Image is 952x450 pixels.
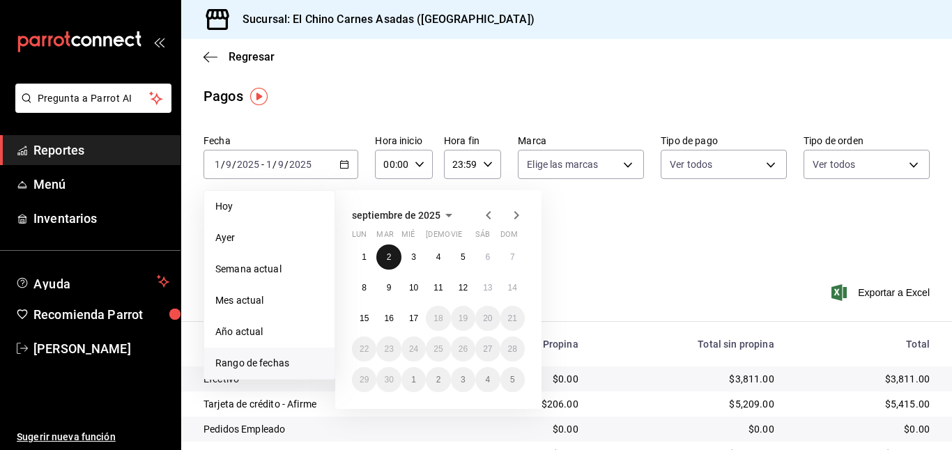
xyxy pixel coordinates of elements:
span: Menú [33,175,169,194]
span: / [284,159,289,170]
div: $0.00 [797,422,930,436]
abbr: miércoles [401,230,415,245]
abbr: 19 de septiembre de 2025 [459,313,468,323]
label: Fecha [204,136,358,146]
abbr: 5 de octubre de 2025 [510,375,515,385]
div: $0.00 [483,422,578,436]
abbr: 12 de septiembre de 2025 [459,283,468,293]
button: 1 de septiembre de 2025 [352,245,376,270]
abbr: 10 de septiembre de 2025 [409,283,418,293]
span: Año actual [215,325,323,339]
button: 16 de septiembre de 2025 [376,306,401,331]
button: 26 de septiembre de 2025 [451,336,475,362]
abbr: 3 de octubre de 2025 [461,375,466,385]
abbr: lunes [352,230,367,245]
button: 3 de septiembre de 2025 [401,245,426,270]
span: Rango de fechas [215,356,323,371]
abbr: 4 de octubre de 2025 [485,375,490,385]
abbr: 14 de septiembre de 2025 [508,283,517,293]
label: Tipo de orden [804,136,930,146]
button: 27 de septiembre de 2025 [475,336,500,362]
img: Tooltip marker [250,88,268,105]
span: Semana actual [215,262,323,277]
label: Marca [518,136,644,146]
abbr: 2 de septiembre de 2025 [387,252,392,262]
span: [PERSON_NAME] [33,339,169,358]
button: 30 de septiembre de 2025 [376,367,401,392]
button: 18 de septiembre de 2025 [426,306,450,331]
abbr: domingo [500,230,518,245]
div: Tarjeta de crédito - Afirme [204,397,461,411]
div: $0.00 [601,422,774,436]
h3: Sucursal: El Chino Carnes Asadas ([GEOGRAPHIC_DATA]) [231,11,535,28]
span: Inventarios [33,209,169,228]
abbr: 29 de septiembre de 2025 [360,375,369,385]
span: Recomienda Parrot [33,305,169,324]
button: 6 de septiembre de 2025 [475,245,500,270]
button: 20 de septiembre de 2025 [475,306,500,331]
span: Pregunta a Parrot AI [38,91,150,106]
button: 17 de septiembre de 2025 [401,306,426,331]
input: -- [266,159,272,170]
button: 13 de septiembre de 2025 [475,275,500,300]
div: Total [797,339,930,350]
button: 19 de septiembre de 2025 [451,306,475,331]
button: 5 de septiembre de 2025 [451,245,475,270]
abbr: 28 de septiembre de 2025 [508,344,517,354]
span: septiembre de 2025 [352,210,440,221]
span: Elige las marcas [527,157,598,171]
span: Reportes [33,141,169,160]
span: Ver todos [813,157,855,171]
input: -- [277,159,284,170]
span: / [232,159,236,170]
button: septiembre de 2025 [352,207,457,224]
abbr: 13 de septiembre de 2025 [483,283,492,293]
abbr: 27 de septiembre de 2025 [483,344,492,354]
abbr: 25 de septiembre de 2025 [433,344,443,354]
button: 2 de septiembre de 2025 [376,245,401,270]
abbr: 8 de septiembre de 2025 [362,283,367,293]
abbr: 26 de septiembre de 2025 [459,344,468,354]
button: 21 de septiembre de 2025 [500,306,525,331]
input: ---- [289,159,312,170]
a: Pregunta a Parrot AI [10,101,171,116]
button: 1 de octubre de 2025 [401,367,426,392]
abbr: 5 de septiembre de 2025 [461,252,466,262]
input: -- [214,159,221,170]
abbr: 30 de septiembre de 2025 [384,375,393,385]
button: 9 de septiembre de 2025 [376,275,401,300]
button: 14 de septiembre de 2025 [500,275,525,300]
abbr: 11 de septiembre de 2025 [433,283,443,293]
abbr: 16 de septiembre de 2025 [384,313,393,323]
button: 24 de septiembre de 2025 [401,336,426,362]
input: ---- [236,159,260,170]
button: 11 de septiembre de 2025 [426,275,450,300]
abbr: 21 de septiembre de 2025 [508,313,517,323]
abbr: 4 de septiembre de 2025 [436,252,441,262]
span: Ayuda [33,273,151,290]
button: 29 de septiembre de 2025 [352,367,376,392]
div: Pedidos Empleado [204,422,461,436]
button: 7 de septiembre de 2025 [500,245,525,270]
button: 2 de octubre de 2025 [426,367,450,392]
abbr: 15 de septiembre de 2025 [360,313,369,323]
button: 10 de septiembre de 2025 [401,275,426,300]
button: 12 de septiembre de 2025 [451,275,475,300]
button: 28 de septiembre de 2025 [500,336,525,362]
button: Exportar a Excel [834,284,930,301]
button: 23 de septiembre de 2025 [376,336,401,362]
div: Pagos [204,86,243,107]
abbr: 1 de octubre de 2025 [411,375,416,385]
abbr: 17 de septiembre de 2025 [409,313,418,323]
abbr: 9 de septiembre de 2025 [387,283,392,293]
abbr: martes [376,230,393,245]
button: open_drawer_menu [153,36,164,47]
label: Hora inicio [375,136,432,146]
abbr: sábado [475,230,490,245]
span: Sugerir nueva función [17,430,169,444]
button: Pregunta a Parrot AI [15,84,171,113]
label: Tipo de pago [661,136,787,146]
button: 5 de octubre de 2025 [500,367,525,392]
